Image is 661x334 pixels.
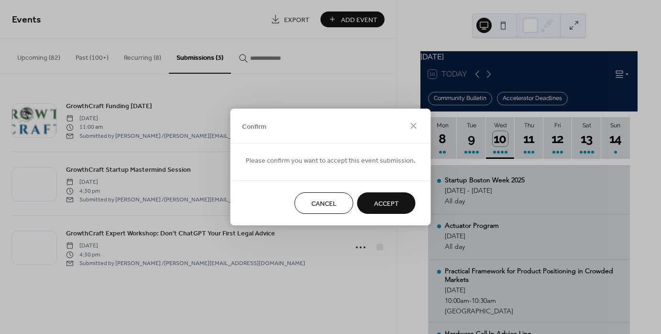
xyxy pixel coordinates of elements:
span: Accept [374,199,399,209]
span: Confirm [242,122,266,132]
button: Cancel [295,192,353,214]
span: Cancel [311,199,337,209]
span: Please confirm you want to accept this event submission. [246,156,416,166]
button: Accept [357,192,416,214]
